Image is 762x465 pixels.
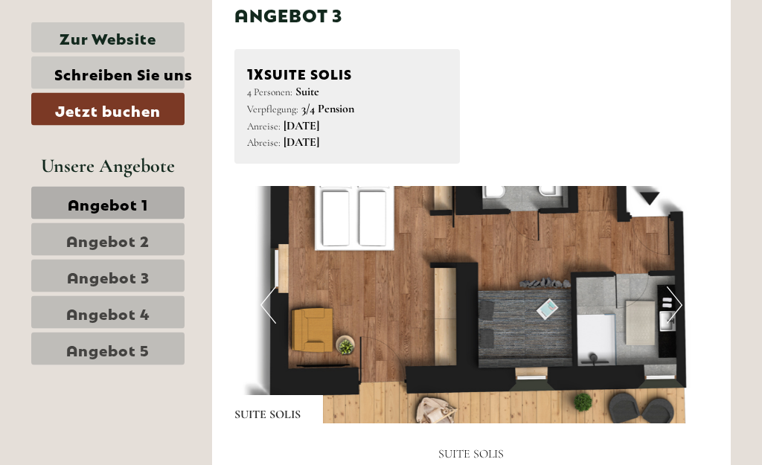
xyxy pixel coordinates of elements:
[234,187,709,424] img: image
[200,11,275,36] div: Dienstag
[66,229,150,250] span: Angebot 2
[11,40,219,86] div: Guten Tag, wie können wir Ihnen helfen?
[295,85,319,100] b: Suite
[260,287,276,324] button: Previous
[31,93,185,126] a: Jetzt buchen
[301,102,354,117] b: 3/4 Pension
[67,266,150,286] span: Angebot 3
[31,22,185,53] a: Zur Website
[284,119,319,134] b: [DATE]
[667,287,682,324] button: Next
[234,2,342,28] div: Angebot 3
[22,72,211,83] small: 20:20
[247,137,281,150] small: Abreise:
[234,396,323,424] div: SUITE SOLIS
[66,339,150,359] span: Angebot 5
[284,135,319,150] b: [DATE]
[247,62,448,84] div: SUITE SOLIS
[247,121,281,133] small: Anreise:
[68,193,148,214] span: Angebot 1
[371,385,475,418] button: Senden
[66,302,150,323] span: Angebot 4
[22,43,211,55] div: [GEOGRAPHIC_DATA]
[247,62,264,83] b: 1x
[247,103,298,116] small: Verpflegung:
[31,152,185,179] div: Unsere Angebote
[31,57,185,89] a: Schreiben Sie uns
[247,86,292,99] small: 4 Personen:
